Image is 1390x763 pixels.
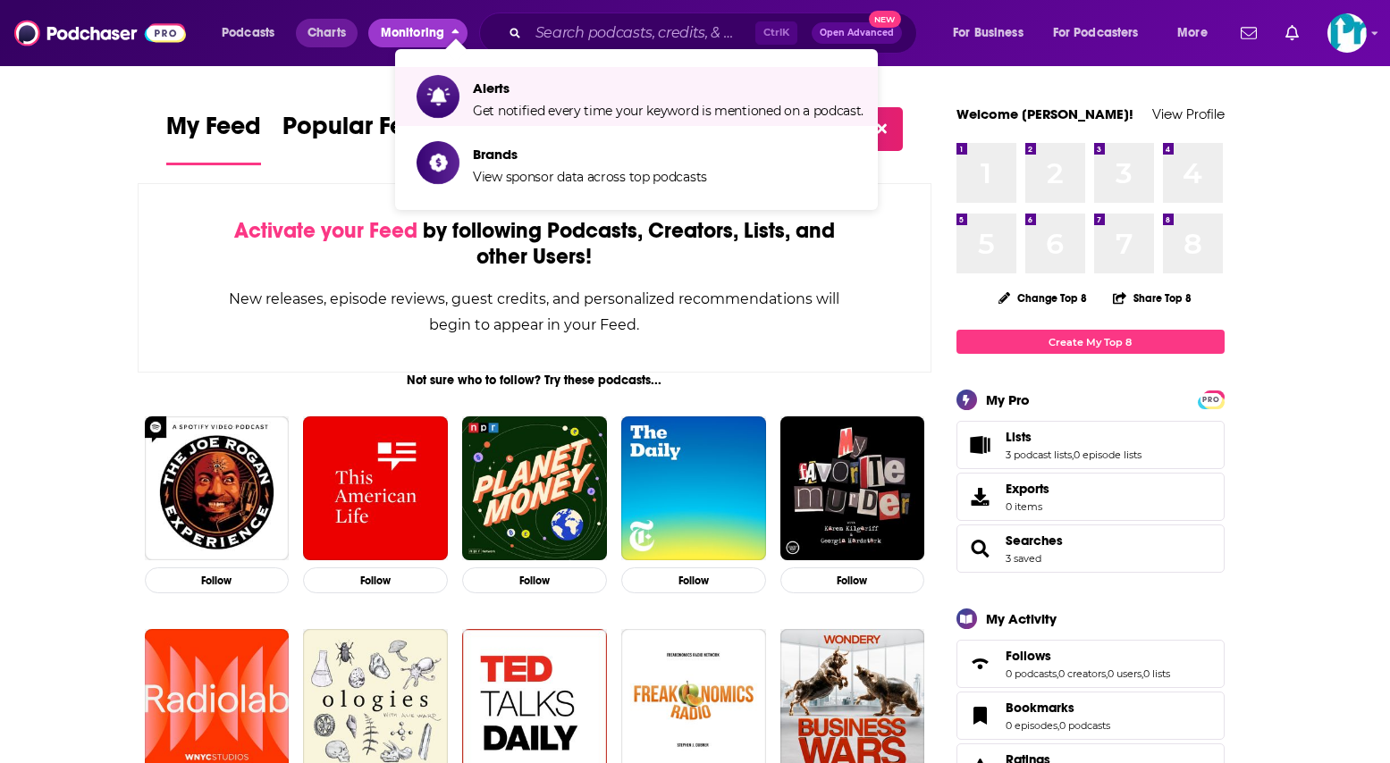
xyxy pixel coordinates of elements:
a: Welcome [PERSON_NAME]! [956,105,1133,122]
span: Searches [956,524,1225,573]
div: My Activity [986,610,1057,627]
span: Get notified every time your keyword is mentioned on a podcast. [473,103,863,119]
div: Search podcasts, credits, & more... [496,13,934,54]
span: Follows [956,640,1225,688]
img: This American Life [303,416,448,561]
button: Follow [621,567,766,593]
button: Share Top 8 [1112,281,1192,315]
a: 0 creators [1058,667,1106,680]
a: Create My Top 8 [956,330,1225,354]
span: Ctrl K [755,21,797,45]
a: Show notifications dropdown [1278,18,1306,48]
span: My Feed [166,111,261,152]
a: Show notifications dropdown [1234,18,1264,48]
span: , [1057,719,1059,732]
a: 0 episodes [1006,719,1057,732]
span: For Business [953,21,1024,46]
a: PRO [1200,392,1222,406]
a: 0 podcasts [1006,667,1057,680]
span: More [1177,21,1208,46]
a: View Profile [1152,105,1225,122]
span: Bookmarks [956,692,1225,740]
button: open menu [1165,19,1230,47]
div: New releases, episode reviews, guest credits, and personalized recommendations will begin to appe... [228,286,842,338]
a: Charts [296,19,357,47]
span: Logged in as Predictitpress [1327,13,1367,53]
span: View sponsor data across top podcasts [473,169,707,185]
a: Bookmarks [1006,700,1110,716]
span: For Podcasters [1053,21,1139,46]
a: Exports [956,473,1225,521]
a: Bookmarks [963,703,998,728]
span: , [1072,449,1074,461]
button: Show profile menu [1327,13,1367,53]
button: Follow [780,567,925,593]
a: 0 podcasts [1059,719,1110,732]
span: Brands [473,146,707,163]
span: New [869,11,901,28]
a: Popular Feed [282,111,434,165]
span: PRO [1200,393,1222,407]
span: Exports [963,484,998,509]
a: Searches [963,536,998,561]
span: , [1141,667,1143,680]
button: Follow [462,567,607,593]
a: Searches [1006,532,1063,549]
a: My Feed [166,111,261,165]
span: 0 items [1006,500,1049,513]
span: Lists [1006,429,1032,445]
button: open menu [940,19,1046,47]
a: 3 saved [1006,552,1041,565]
input: Search podcasts, credits, & more... [528,19,755,47]
button: close menu [368,19,468,47]
span: , [1057,667,1058,680]
img: Podchaser - Follow, Share and Rate Podcasts [14,16,186,50]
img: Planet Money [462,416,607,561]
a: Lists [963,432,998,457]
span: Alerts [473,80,863,96]
a: Lists [1006,429,1141,445]
button: Open AdvancedNew [812,22,902,44]
a: 3 podcast lists [1006,449,1072,461]
button: Follow [145,567,290,593]
span: Podcasts [222,21,274,46]
span: Popular Feed [282,111,434,152]
button: open menu [209,19,298,47]
a: Follows [1006,648,1170,664]
div: by following Podcasts, Creators, Lists, and other Users! [228,218,842,270]
div: Not sure who to follow? Try these podcasts... [138,373,932,388]
a: 0 lists [1143,667,1170,680]
div: My Pro [986,391,1030,408]
img: My Favorite Murder with Karen Kilgariff and Georgia Hardstark [780,416,925,561]
span: Activate your Feed [234,217,417,244]
a: 0 users [1108,667,1141,680]
img: The Daily [621,416,766,561]
a: Follows [963,651,998,676]
span: Follows [1006,648,1051,664]
span: Lists [956,421,1225,469]
span: Open Advanced [820,29,894,38]
a: 0 episode lists [1074,449,1141,461]
span: Charts [307,21,346,46]
span: Exports [1006,481,1049,497]
button: Follow [303,567,448,593]
img: The Joe Rogan Experience [145,416,290,561]
span: Bookmarks [1006,700,1074,716]
img: User Profile [1327,13,1367,53]
span: Monitoring [381,21,444,46]
button: Change Top 8 [988,287,1099,309]
button: open menu [1041,19,1165,47]
span: , [1106,667,1108,680]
